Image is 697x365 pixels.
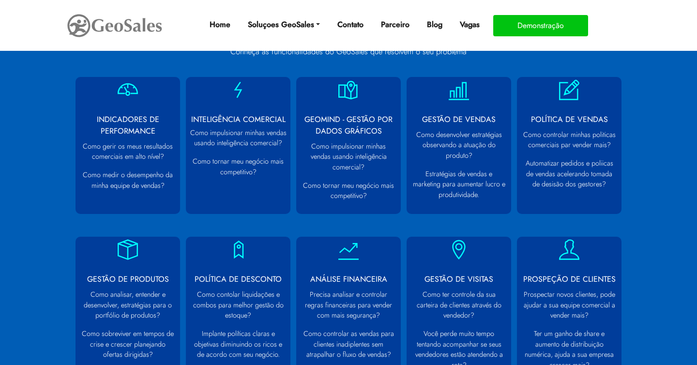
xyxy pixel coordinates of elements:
a: Contato [333,15,367,34]
a: Home [206,15,234,34]
p: Estratégias de vendas e marketing para aumentar lucro e produtividade. [411,169,506,200]
p: Como medir o desempenho da minha equipe de vendas? [80,170,175,191]
p: Como sobreviver em tempos de crise e crescer planejando ofertas dirigidas? [80,329,175,360]
p: Como desenvolver estratégias observando a atuação do produto? [411,130,506,161]
strong: POLÍTICA DE DESCONTO [195,274,282,285]
strong: GESTÃO DE VISITAS [424,274,493,285]
p: Como contolar liquidações e combos para melhor gestão do estoque? [191,289,286,321]
a: Vagas [456,15,484,34]
img: GeoSales [66,12,163,39]
p: Como tornar meu negócio mais competitivo? [301,181,396,201]
strong: GESTÃO DE VENDAS [422,114,496,125]
a: Blog [423,15,446,34]
a: Soluçoes GeoSales [244,15,324,34]
p: Implante políticas claras e objetivas diminuindo os ricos e de acordo com seu negócio. [191,329,286,360]
strong: INDICADORES DE PERFORMANCE [97,114,159,137]
strong: ANÁLISE FINANCEIRA [310,274,387,285]
p: Como controlar minhas politicas comerciais par vender mais? [522,130,617,151]
p: Automatizar pedidos e poliicas de vendas acelerando tomada de desisão dos gestores? [522,158,617,190]
strong: INTELIGÊNCIA COMERCIAL [191,114,286,125]
strong: PROSPEÇÃO DE CLIENTES [523,274,616,285]
strong: GESTÃO DE PRODUTOS [87,274,169,285]
strong: POLÍTICA DE VENDAS [531,114,608,125]
p: Como analisar, entender e desenvolver, estratégias para o portfólio de produtos? [80,289,175,321]
p: Conheça as funcionalidades do GeoSales que resolvem o seu problema [80,46,617,58]
p: Como controlar as vendas para clientes inadiplentes sem atrapalhar o fluxo de vendas? [301,329,396,360]
p: Prospectar novos clientes, pode ajudar a sua equipe comercial a vender mais? [522,289,617,321]
button: Demonstração [493,15,588,36]
p: Como tornar meu negócio mais competitivo? [189,156,288,177]
p: Como impulsionar minhas vendas usando inteligência comercial? [301,141,396,173]
p: Precisa analisar e controlar regras financeiras para vender com mais segurança? [301,289,396,321]
p: Como impulsionar minhas vendas usando inteligência comercial? [189,128,288,149]
a: Parceiro [377,15,413,34]
p: Como gerir os meus resultados comerciais em alto nível? [80,141,175,162]
strong: GEOMIND - GESTÃO POR DADOS GRÁFICOS [304,114,393,137]
p: Como ter controle da sua carteira de clientes através do vendedor? [411,289,506,321]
